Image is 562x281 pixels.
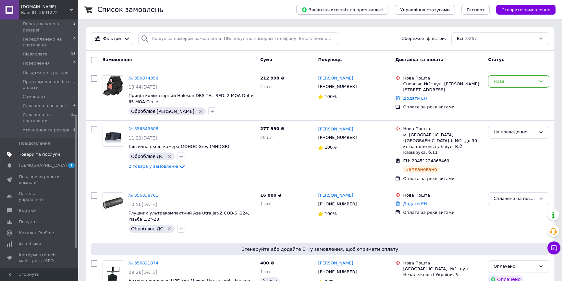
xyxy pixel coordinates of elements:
[73,60,76,66] span: 0
[23,36,73,48] span: Передплачено на постачанн
[68,163,75,168] span: 1
[324,94,336,99] span: 100%
[131,154,163,159] span: Оброблює ДС
[103,192,123,213] a: Фото товару
[403,132,483,156] div: м. [GEOGRAPHIC_DATA] ([GEOGRAPHIC_DATA].), №2 (до 30 кг на одне місце): вул. В.Й. Казмірука, б.11
[395,5,455,15] button: Управління статусами
[128,126,158,131] a: № 356843808
[103,36,121,42] span: Фільтри
[19,230,54,236] span: Каталог ProSale
[488,57,504,62] span: Статус
[318,75,353,81] a: [PERSON_NAME]
[19,208,36,214] span: Відгуки
[73,21,76,33] span: 2
[97,6,163,14] h1: Список замовлень
[128,164,178,169] span: 2 товара у замовленні
[71,112,76,124] span: 10
[21,4,70,10] span: TAPTO.PRO
[402,36,446,42] span: Збережені фільтри:
[73,36,76,48] span: 0
[23,70,69,76] span: Погоджено в резерві
[260,76,285,80] span: 212 998 ₴
[73,70,76,76] span: 3
[73,79,76,91] span: 5
[403,81,483,93] div: Сновськ, №1: вул. [PERSON_NAME][STREET_ADDRESS]
[128,135,157,140] span: 11:21[DATE]
[19,174,60,186] span: Показники роботи компанії
[128,84,157,90] span: 13:44[DATE]
[324,145,336,150] span: 100%
[403,176,483,182] div: Оплата за реквізитами
[318,192,353,199] a: [PERSON_NAME]
[103,260,123,281] a: Фото товару
[318,126,353,132] a: [PERSON_NAME]
[260,57,272,62] span: Cума
[128,211,249,222] a: Глушник ультракомпактний Ase Utra Jet-Z CQB-S .224, Різьба 1/2"-28
[19,152,60,157] span: Товари та послуги
[490,7,556,12] a: Створити замовлення
[19,219,36,225] span: Покупці
[403,96,427,101] a: Додати ЕН
[128,93,254,104] a: Приціл коліматорний Holosun DRS-TH, RED, 2 MOA Dot и 65 MOA Circle
[496,5,556,15] button: Створити замовлення
[403,75,483,81] div: Нова Пошта
[71,51,76,57] span: 13
[260,126,285,131] span: 277 990 ₴
[73,127,76,133] span: 2
[19,241,41,247] span: Аналітика
[403,210,483,215] div: Оплата за реквізитами
[403,260,483,266] div: Нова Пошта
[128,270,157,275] span: 09:28[DATE]
[103,57,132,62] span: Замовлення
[19,140,50,146] span: Повідомлення
[260,261,274,265] span: 400 ₴
[467,7,485,12] span: Експорт
[403,201,427,206] a: Додати ЕН
[103,129,123,143] img: Фото товару
[403,266,483,278] div: [GEOGRAPHIC_DATA], №1: вул. Незалежності України, 3
[23,79,73,91] span: Предзамовлення без оплати
[403,165,440,173] div: Заплановано
[318,57,342,62] span: Покупець
[260,135,275,140] span: 20 шт.
[317,268,358,276] div: [PHONE_NUMBER]
[103,75,123,96] a: Фото товару
[23,94,45,100] span: Самовивіз
[260,202,272,206] span: 1 шт.
[128,144,229,149] a: Taктична екшн-кaмepa MOHOC Grey (MHDGR)
[19,191,60,202] span: Панель управління
[23,127,69,133] span: Уточнення та резерв
[403,158,449,163] span: ЕН: 20451224868469
[131,109,194,114] span: Оброблює [PERSON_NAME]
[260,193,281,198] span: 16 000 ₴
[296,5,388,15] button: Завантажити звіт по пром-оплаті
[317,82,358,91] div: [PHONE_NUMBER]
[21,10,78,16] div: Ваш ID: 3601272
[131,226,163,231] span: Оброблює ДС
[403,192,483,198] div: Нова Пошта
[167,226,172,231] svg: Видалити мітку
[395,57,443,62] span: Доставка та оплата
[93,246,546,252] span: Згенеруйте або додайте ЕН у замовлення, щоб отримати оплату
[73,94,76,100] span: 0
[19,163,67,168] span: [DEMOGRAPHIC_DATA]
[494,263,536,270] div: Оплачено
[324,211,336,216] span: 100%
[317,200,358,208] div: [PHONE_NUMBER]
[19,252,60,264] span: Інструменти веб-майстра та SEO
[128,76,158,80] a: № 356874358
[317,133,358,142] div: [PHONE_NUMBER]
[128,193,158,198] a: № 356838781
[501,7,550,12] span: Створити замовлення
[128,202,157,207] span: 10:56[DATE]
[23,51,47,57] span: Післяолата
[403,126,483,132] div: Нова Пошта
[403,104,483,110] div: Оплата за реквізитами
[400,7,450,12] span: Управління статусами
[494,129,536,136] div: На проведення
[103,197,123,209] img: Фото товару
[138,32,339,45] input: Пошук за номером замовлення, ПІБ покупця, номером телефону, Email, номером накладної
